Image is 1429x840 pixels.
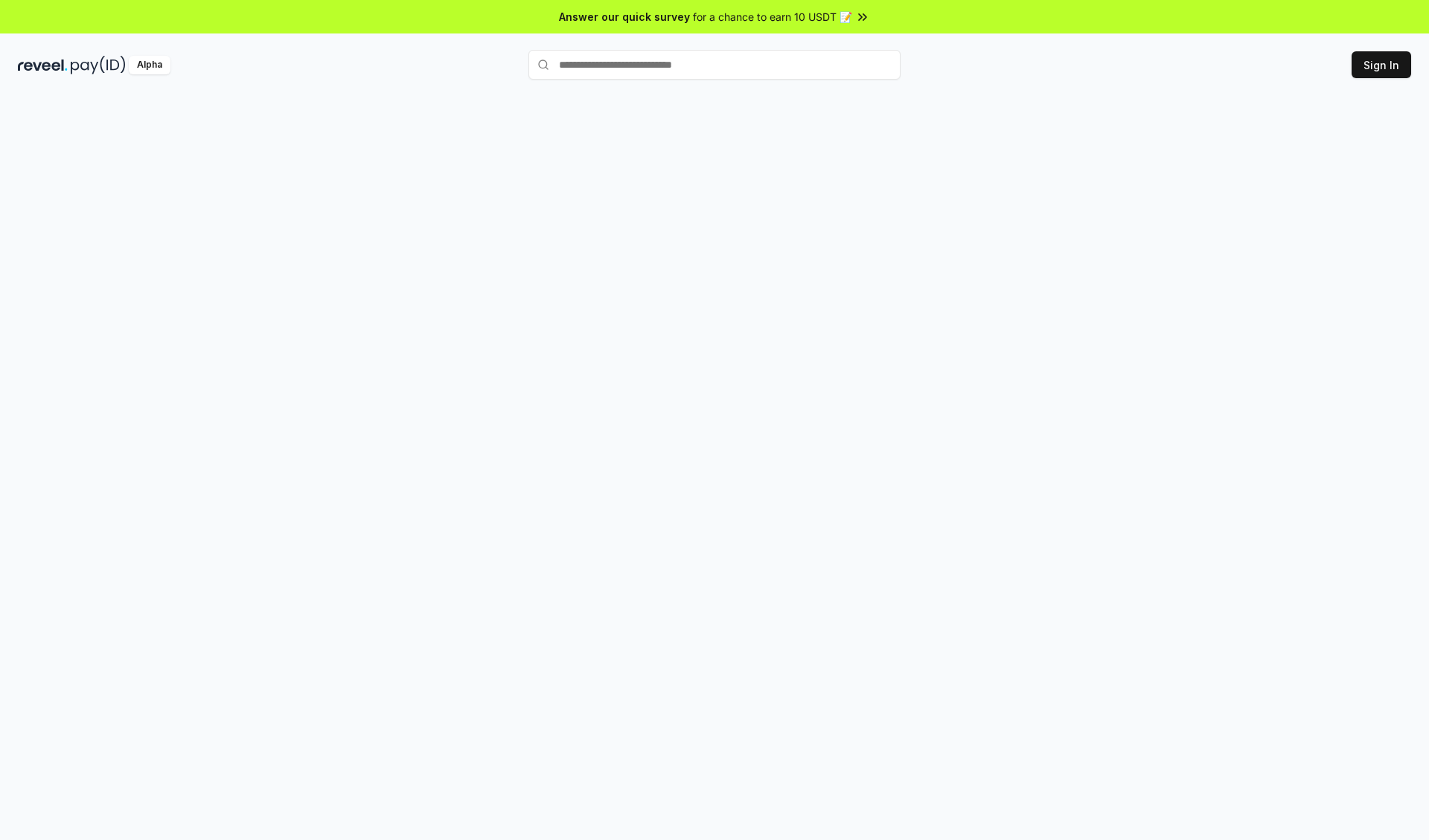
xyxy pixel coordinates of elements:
button: Sign In [1352,51,1411,78]
div: Alpha [129,56,170,74]
span: Answer our quick survey [559,9,690,25]
img: pay_id [71,56,126,74]
span: for a chance to earn 10 USDT 📝 [693,9,852,25]
img: reveel_dark [18,56,68,74]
